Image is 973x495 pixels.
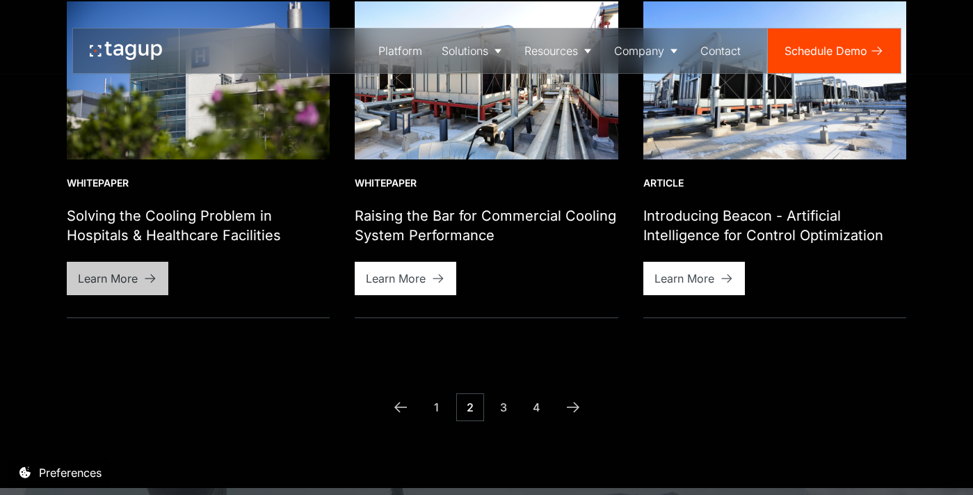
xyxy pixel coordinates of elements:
[456,393,484,421] a: 2
[604,29,691,73] a: Company
[490,393,517,421] a: 3
[387,393,587,421] div: List
[67,262,168,295] a: Learn More
[700,42,741,59] div: Contact
[67,206,330,245] h1: Solving the Cooling Problem in Hospitals & Healthcare Facilities
[523,393,551,421] a: 4
[432,29,515,73] a: Solutions
[39,464,102,481] div: Preferences
[78,270,138,287] div: Learn More
[355,1,618,159] img: commercial cooling system performance white paper
[785,42,867,59] div: Schedule Demo
[559,393,587,421] a: Next Page
[423,393,451,421] a: 1
[369,29,432,73] a: Platform
[366,270,426,287] div: Learn More
[614,42,664,59] div: Company
[643,176,907,190] div: Article
[378,42,422,59] div: Platform
[355,176,618,190] div: Whitepaper
[355,262,456,295] a: Learn More
[654,270,714,287] div: Learn More
[67,176,330,190] div: Whitepaper
[355,206,618,245] h1: Raising the Bar for Commercial Cooling System Performance
[524,42,578,59] div: Resources
[768,29,901,73] a: Schedule Demo
[442,42,488,59] div: Solutions
[643,262,745,295] a: Learn More
[515,29,604,73] a: Resources
[387,393,415,421] a: Previous Page
[691,29,750,73] a: Contact
[67,1,330,159] img: healthcare cooling white paper
[643,1,907,159] img: cooling towers
[643,206,907,245] h1: Introducing Beacon - Artificial Intelligence for Control Optimization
